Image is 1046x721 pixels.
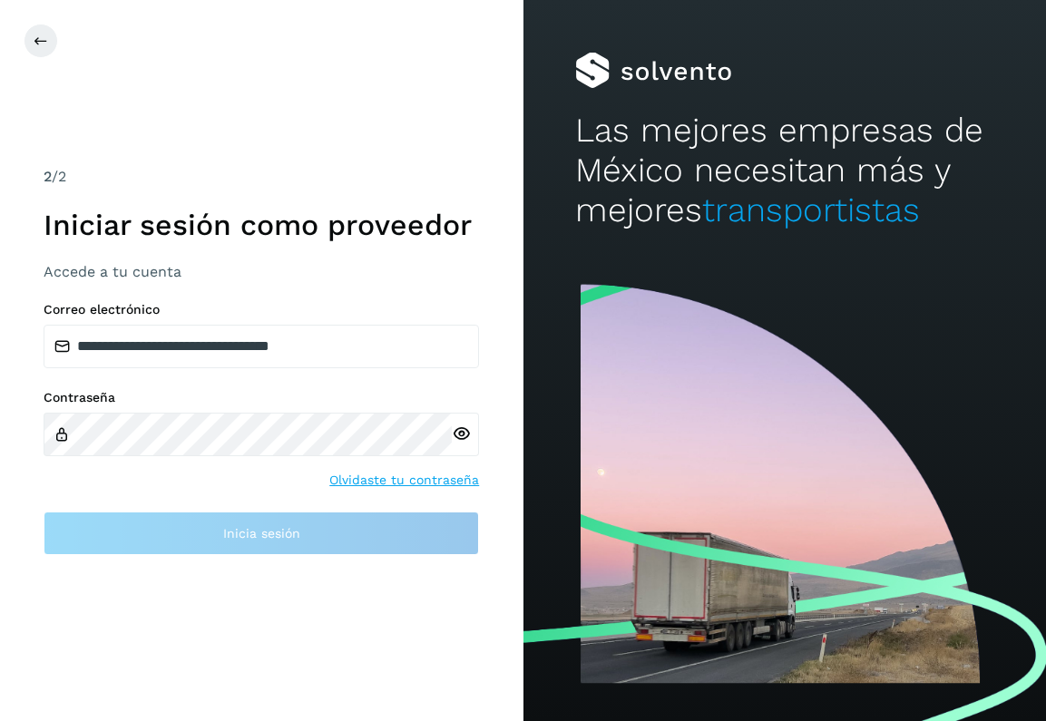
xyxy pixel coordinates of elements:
button: Inicia sesión [44,512,479,555]
h3: Accede a tu cuenta [44,263,479,280]
span: transportistas [702,190,920,229]
label: Contraseña [44,390,479,405]
div: /2 [44,166,479,188]
span: Inicia sesión [223,527,300,540]
span: 2 [44,168,52,185]
label: Correo electrónico [44,302,479,317]
h1: Iniciar sesión como proveedor [44,208,479,242]
a: Olvidaste tu contraseña [329,471,479,490]
h2: Las mejores empresas de México necesitan más y mejores [575,111,993,231]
